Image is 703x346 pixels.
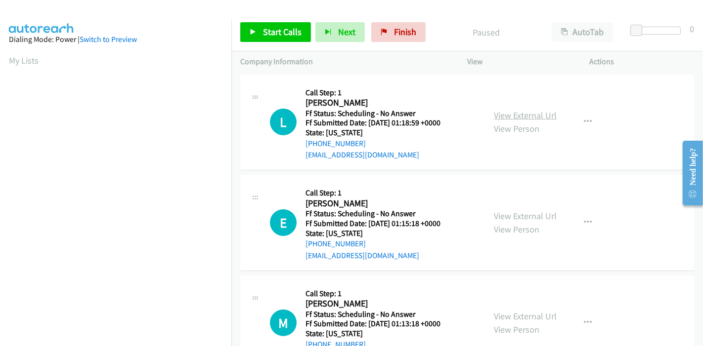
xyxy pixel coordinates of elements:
[338,26,355,38] span: Next
[306,239,366,248] a: [PHONE_NUMBER]
[240,22,311,42] a: Start Calls
[494,110,557,121] a: View External Url
[306,97,453,109] h2: [PERSON_NAME]
[270,209,297,236] div: The call is yet to be attempted
[306,219,453,229] h5: Ff Submitted Date: [DATE] 01:15:18 +0000
[306,118,453,128] h5: Ff Submitted Date: [DATE] 01:18:59 +0000
[306,209,453,219] h5: Ff Status: Scheduling - No Answer
[306,251,419,260] a: [EMAIL_ADDRESS][DOMAIN_NAME]
[552,22,613,42] button: AutoTab
[9,55,39,66] a: My Lists
[306,188,453,198] h5: Call Step: 1
[467,56,572,68] p: View
[635,27,681,35] div: Delay between calls (in seconds)
[9,34,222,45] div: Dialing Mode: Power |
[394,26,416,38] span: Finish
[80,35,137,44] a: Switch to Preview
[263,26,302,38] span: Start Calls
[494,324,539,335] a: View Person
[270,209,297,236] h1: E
[306,229,453,238] h5: State: [US_STATE]
[590,56,695,68] p: Actions
[306,298,453,309] h2: [PERSON_NAME]
[306,329,453,339] h5: State: [US_STATE]
[270,309,297,336] h1: M
[240,56,449,68] p: Company Information
[270,309,297,336] div: The call is yet to be attempted
[306,128,453,138] h5: State: [US_STATE]
[371,22,426,42] a: Finish
[306,319,453,329] h5: Ff Submitted Date: [DATE] 01:13:18 +0000
[690,22,694,36] div: 0
[270,109,297,135] div: The call is yet to be attempted
[306,109,453,118] h5: Ff Status: Scheduling - No Answer
[270,109,297,135] h1: L
[494,224,539,235] a: View Person
[306,88,453,98] h5: Call Step: 1
[494,310,557,322] a: View External Url
[306,150,419,159] a: [EMAIL_ADDRESS][DOMAIN_NAME]
[306,198,453,209] h2: [PERSON_NAME]
[439,26,534,39] p: Paused
[315,22,365,42] button: Next
[494,123,539,134] a: View Person
[675,134,703,212] iframe: Resource Center
[306,289,453,299] h5: Call Step: 1
[494,210,557,222] a: View External Url
[306,139,366,148] a: [PHONE_NUMBER]
[306,309,453,319] h5: Ff Status: Scheduling - No Answer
